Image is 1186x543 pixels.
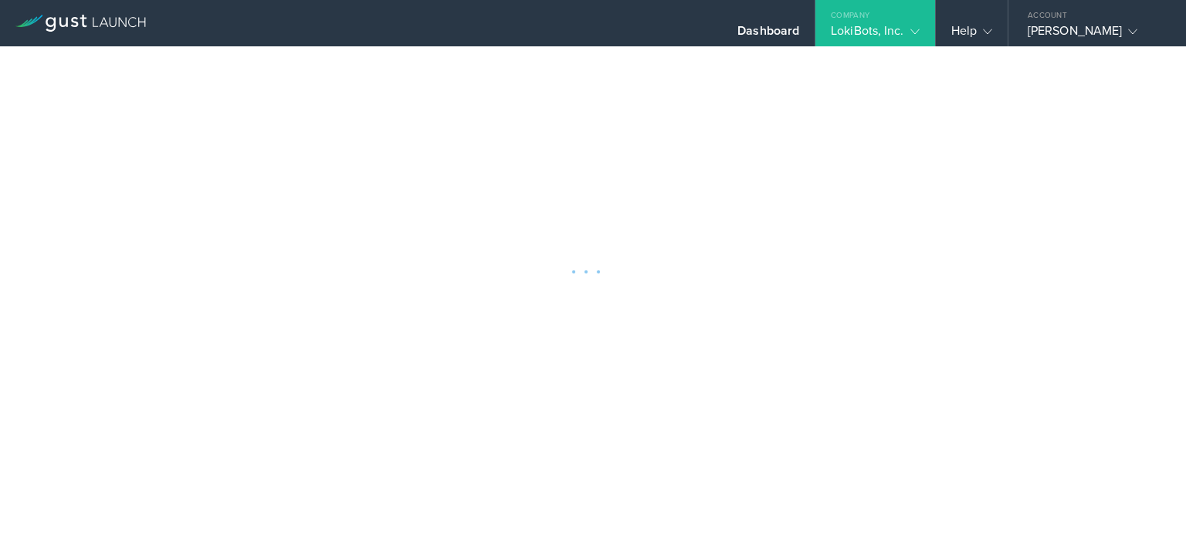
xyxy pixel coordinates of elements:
[831,23,919,46] div: LokiBots, Inc.
[951,23,992,46] div: Help
[1028,23,1159,46] div: [PERSON_NAME]
[1109,469,1186,543] iframe: Chat Widget
[737,23,799,46] div: Dashboard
